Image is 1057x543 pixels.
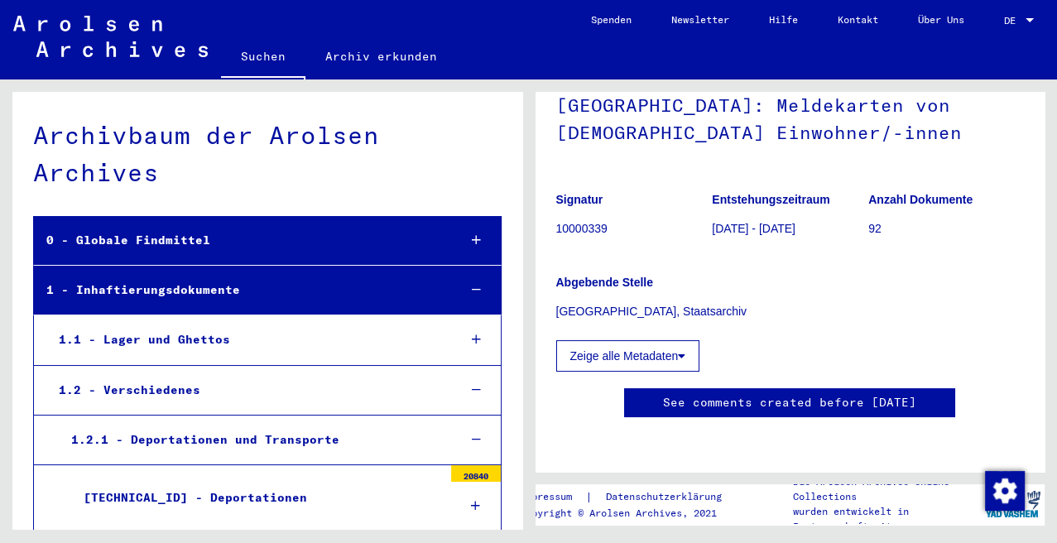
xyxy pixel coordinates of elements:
div: | [520,488,742,506]
a: Datenschutzerklärung [593,488,742,506]
b: Signatur [556,193,603,206]
b: Abgebende Stelle [556,276,653,289]
span: DE [1004,15,1022,26]
h1: [GEOGRAPHIC_DATA]: Meldekarten von [DEMOGRAPHIC_DATA] Einwohner/-innen [556,67,1025,167]
img: Arolsen_neg.svg [13,16,208,57]
img: yv_logo.png [982,483,1044,525]
div: 1.1 - Lager und Ghettos [46,324,444,356]
b: Anzahl Dokumente [868,193,973,206]
button: Zeige alle Metadaten [556,340,700,372]
a: Archiv erkunden [305,36,457,76]
p: Die Arolsen Archives Online-Collections [793,474,981,504]
a: Impressum [520,488,585,506]
a: Suchen [221,36,305,79]
div: 20840 [451,465,501,482]
div: 1 - Inhaftierungsdokumente [34,274,444,306]
div: Archivbaum der Arolsen Archives [33,117,502,191]
div: 0 - Globale Findmittel [34,224,444,257]
img: Zustimmung ändern [985,471,1025,511]
div: [TECHNICAL_ID] - Deportationen [71,482,443,514]
p: 10000339 [556,220,712,238]
div: 1.2 - Verschiedenes [46,374,444,406]
div: 1.2.1 - Deportationen und Transporte [59,424,444,456]
p: [GEOGRAPHIC_DATA], Staatsarchiv [556,303,1025,320]
p: [DATE] - [DATE] [712,220,867,238]
div: Zustimmung ändern [984,470,1024,510]
p: wurden entwickelt in Partnerschaft mit [793,504,981,534]
p: Copyright © Arolsen Archives, 2021 [520,506,742,521]
a: See comments created before [DATE] [663,394,916,411]
b: Entstehungszeitraum [712,193,829,206]
p: 92 [868,220,1024,238]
